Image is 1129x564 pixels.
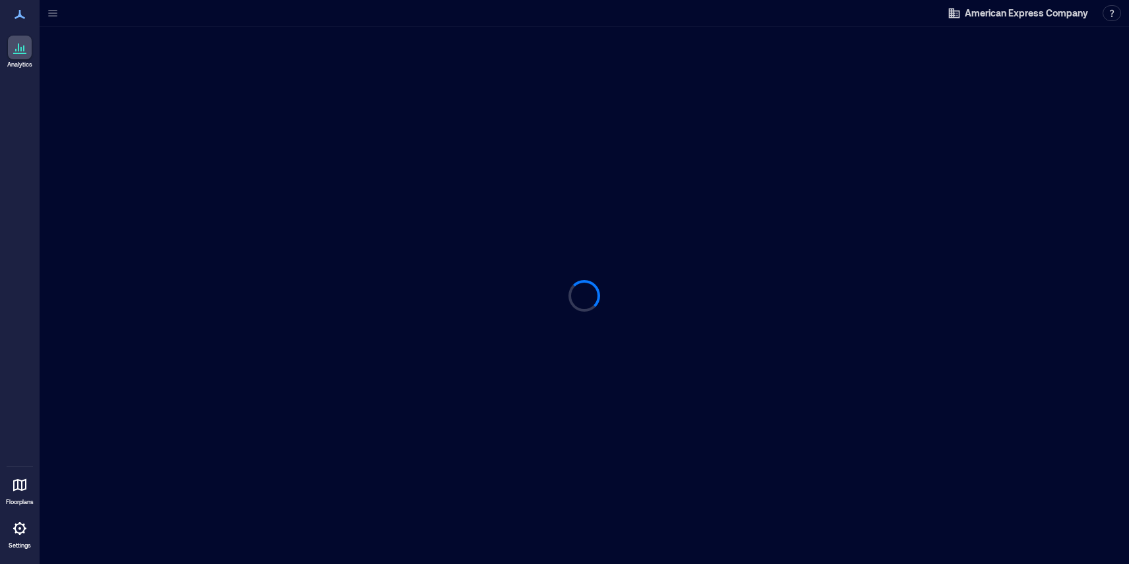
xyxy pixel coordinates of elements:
a: Settings [4,513,36,553]
button: American Express Company [944,3,1092,24]
p: Floorplans [6,498,34,506]
p: Settings [9,542,31,550]
span: American Express Company [965,7,1088,20]
p: Analytics [7,61,32,69]
a: Floorplans [2,469,38,510]
a: Analytics [3,32,36,72]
